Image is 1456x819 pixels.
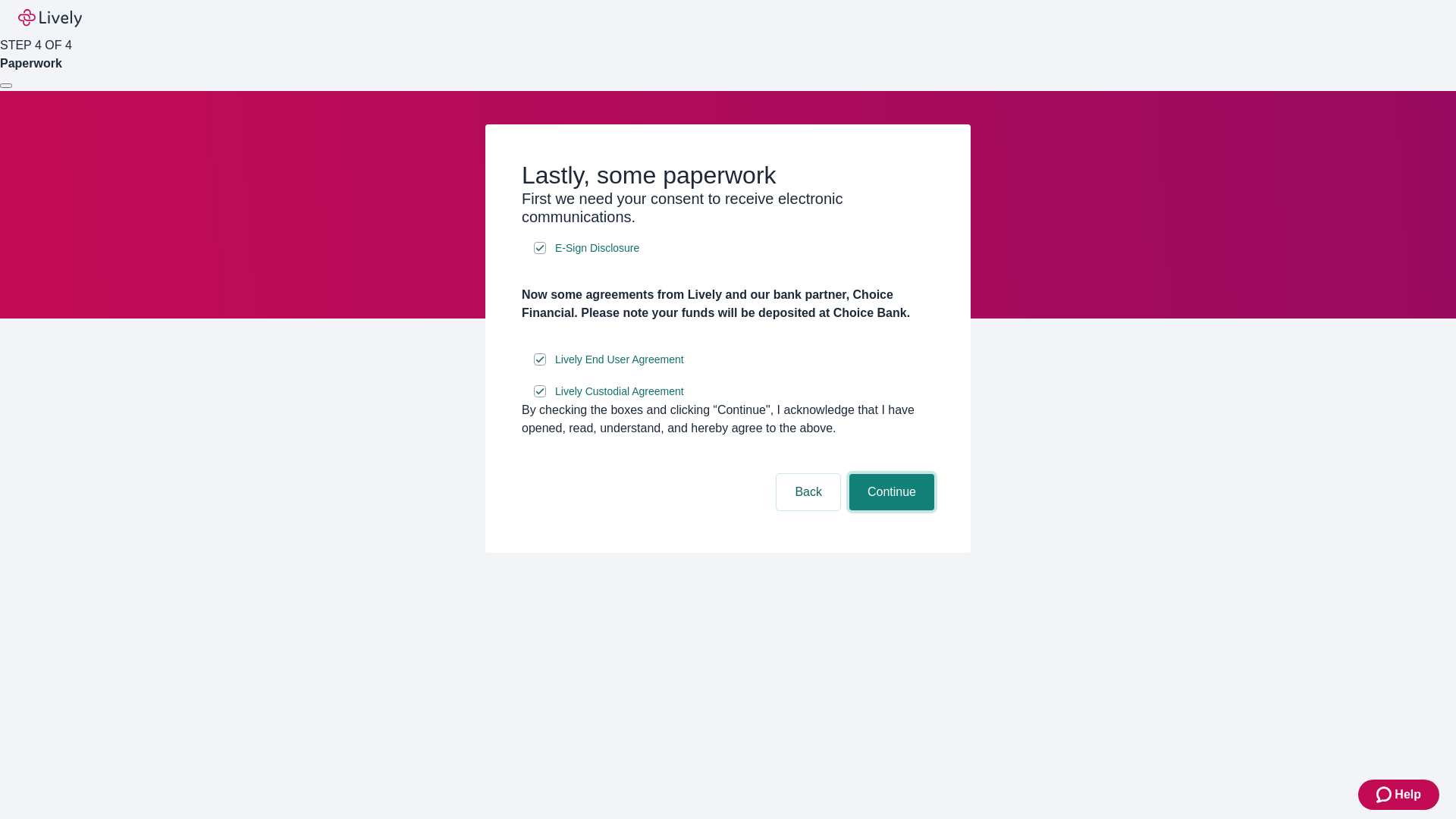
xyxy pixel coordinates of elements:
h4: Now some agreements from Lively and our bank partner, Choice Financial. Please note your funds wi... [522,286,934,322]
button: Continue [849,474,934,510]
button: Zendesk support iconHelp [1358,780,1439,810]
span: Help [1395,786,1421,804]
span: Lively End User Agreement [555,352,684,368]
svg: Zendesk support icon [1376,786,1395,804]
span: E-Sign Disclosure [555,240,639,256]
span: Lively Custodial Agreement [555,384,684,400]
img: Lively [18,9,82,27]
h2: Lastly, some paperwork [522,161,934,190]
button: Back [777,474,840,510]
a: e-sign disclosure document [552,382,687,401]
a: e-sign disclosure document [552,239,642,258]
h3: First we need your consent to receive electronic communications. [522,190,934,226]
a: e-sign disclosure document [552,350,687,369]
div: By checking the boxes and clicking “Continue", I acknowledge that I have opened, read, understand... [522,401,934,438]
